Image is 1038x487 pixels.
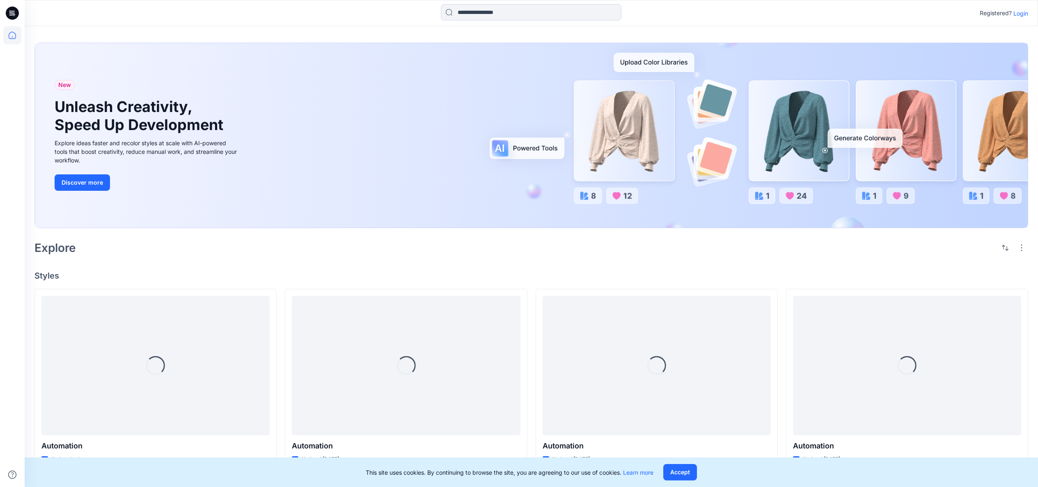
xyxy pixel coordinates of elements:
a: Discover more [55,174,239,191]
span: New [58,80,71,90]
div: Explore ideas faster and recolor styles at scale with AI-powered tools that boost creativity, red... [55,139,239,165]
p: Automation [41,440,270,452]
p: Updated [DATE] [803,455,840,464]
p: This site uses cookies. By continuing to browse the site, you are agreeing to our use of cookies. [366,468,653,477]
button: Discover more [55,174,110,191]
h1: Unleash Creativity, Speed Up Development [55,98,227,133]
p: Updated [DATE] [302,455,339,464]
p: Automation [292,440,520,452]
p: Login [1013,9,1028,18]
h4: Styles [34,271,1028,281]
p: Automation [543,440,771,452]
p: Automation [793,440,1021,452]
a: Learn more [623,469,653,476]
button: Accept [663,464,697,480]
h2: Explore [34,241,76,254]
p: Updated a day ago [51,455,95,464]
p: Registered? [980,8,1012,18]
p: Updated [DATE] [552,455,590,464]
